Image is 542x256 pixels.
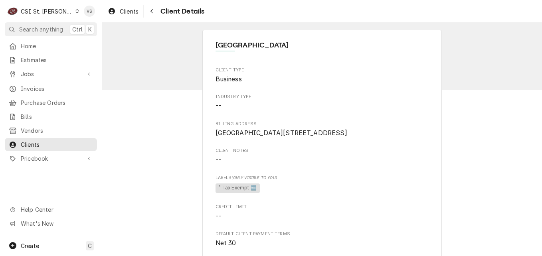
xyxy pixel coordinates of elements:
span: Purchase Orders [21,98,93,107]
div: [object Object] [216,175,429,194]
div: Industry Type [216,94,429,111]
a: Bills [5,110,97,123]
div: CSI St. [PERSON_NAME] [21,7,73,16]
button: Search anythingCtrlK [5,22,97,36]
span: -- [216,102,221,110]
span: K [88,25,92,33]
a: Vendors [5,124,97,137]
span: Client Notes [216,148,429,154]
span: Clients [120,7,138,16]
span: Default Client Payment Terms [216,238,429,248]
span: Credit Limit [216,212,429,221]
span: Client Type [216,75,429,84]
span: (Only Visible to You) [231,175,277,180]
a: Go to Help Center [5,203,97,216]
span: Clients [21,140,93,149]
span: Invoices [21,85,93,93]
span: Industry Type [216,101,429,111]
span: Ctrl [72,25,83,33]
a: Go to Pricebook [5,152,97,165]
span: Search anything [19,25,63,33]
span: Create [21,242,39,249]
div: VS [84,6,95,17]
span: Client Type [216,67,429,73]
span: [GEOGRAPHIC_DATA][STREET_ADDRESS] [216,129,347,137]
div: Client Notes [216,148,429,165]
span: Industry Type [216,94,429,100]
a: Purchase Orders [5,96,97,109]
span: Default Client Payment Terms [216,231,429,237]
a: Clients [5,138,97,151]
div: C [7,6,18,17]
div: Credit Limit [216,204,429,221]
a: Go to What's New [5,217,97,230]
span: Client Notes [216,156,429,165]
span: Help Center [21,205,92,214]
span: Estimates [21,56,93,64]
span: Business [216,75,242,83]
span: Vendors [21,126,93,135]
span: Billing Address [216,121,429,127]
span: Credit Limit [216,204,429,210]
span: Client Details [158,6,204,17]
span: Name [216,40,429,51]
span: What's New [21,219,92,228]
span: Labels [216,175,429,181]
span: Net 30 [216,239,236,247]
span: Pricebook [21,154,81,163]
span: C [88,242,92,250]
div: Vicky Stuesse's Avatar [84,6,95,17]
a: Invoices [5,82,97,95]
div: Default Client Payment Terms [216,231,429,248]
div: Billing Address [216,121,429,138]
span: ³ Tax Exempt 🆓 [216,183,260,193]
span: Home [21,42,93,50]
span: -- [216,156,221,164]
a: Go to Jobs [5,67,97,81]
div: Client Type [216,67,429,84]
div: Client Information [216,40,429,57]
span: [object Object] [216,182,429,194]
a: Estimates [5,53,97,67]
span: Billing Address [216,128,429,138]
div: CSI St. Louis's Avatar [7,6,18,17]
span: -- [216,213,221,220]
button: Navigate back [145,5,158,18]
span: Bills [21,112,93,121]
a: Clients [105,5,142,18]
span: Jobs [21,70,81,78]
a: Home [5,39,97,53]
